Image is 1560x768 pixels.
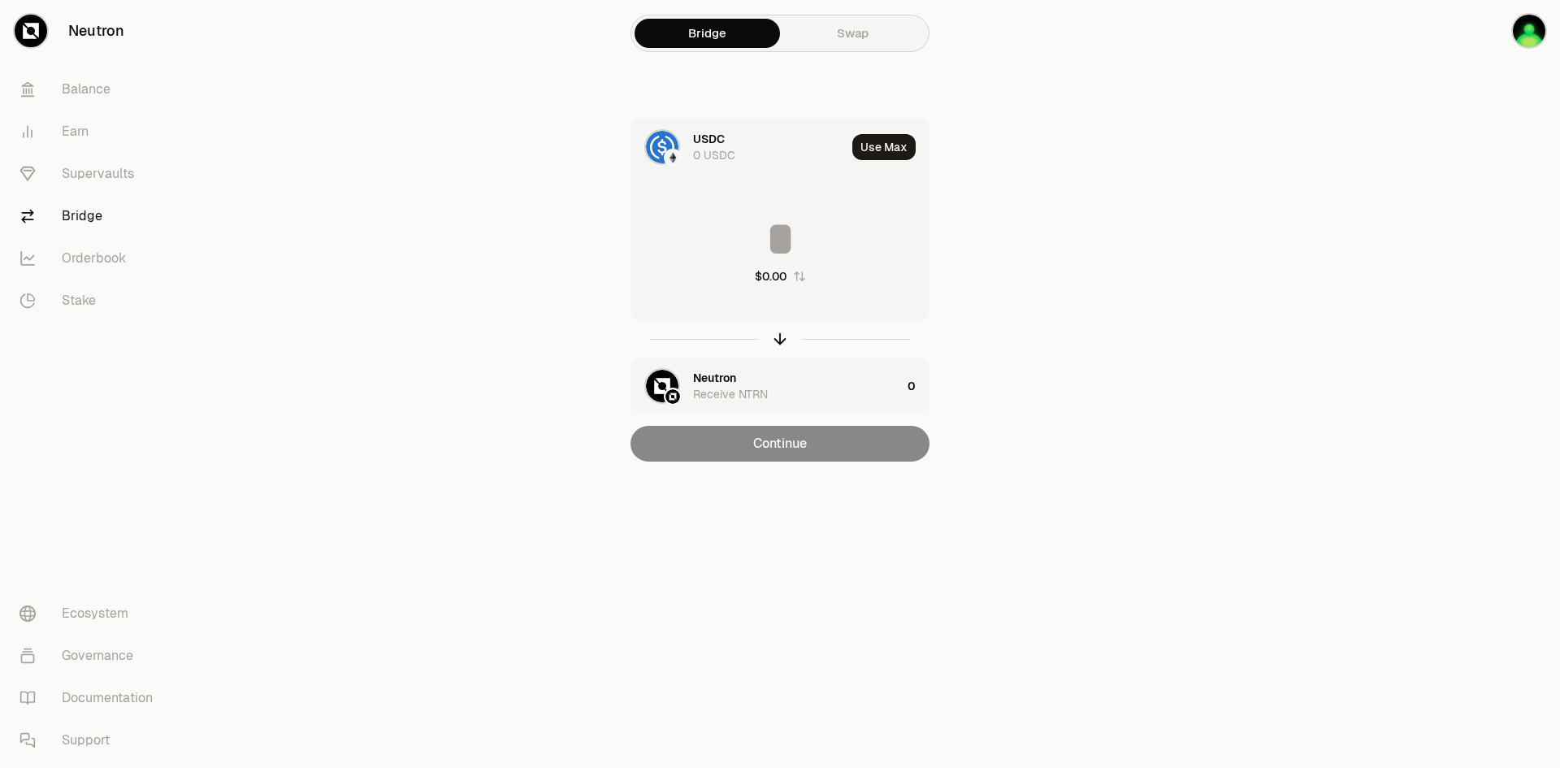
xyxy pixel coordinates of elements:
[693,147,735,163] div: 0 USDC
[693,370,736,386] div: Neutron
[6,153,175,195] a: Supervaults
[755,268,786,284] div: $0.00
[693,131,725,147] div: USDC
[6,111,175,153] a: Earn
[780,19,925,48] a: Swap
[631,358,901,414] div: NTRN LogoNeutron LogoNeutronReceive NTRN
[755,268,806,284] button: $0.00
[6,237,175,280] a: Orderbook
[646,370,678,402] img: NTRN Logo
[6,719,175,761] a: Support
[6,280,175,322] a: Stake
[665,150,680,165] img: Ethereum Logo
[693,386,768,402] div: Receive NTRN
[631,119,846,175] div: USDC LogoEthereum LogoUSDC0 USDC
[646,131,678,163] img: USDC Logo
[6,195,175,237] a: Bridge
[1513,15,1545,47] img: mallo
[908,358,929,414] div: 0
[631,358,929,414] button: NTRN LogoNeutron LogoNeutronReceive NTRN0
[665,389,680,404] img: Neutron Logo
[852,134,916,160] button: Use Max
[6,635,175,677] a: Governance
[6,68,175,111] a: Balance
[6,677,175,719] a: Documentation
[635,19,780,48] a: Bridge
[6,592,175,635] a: Ecosystem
